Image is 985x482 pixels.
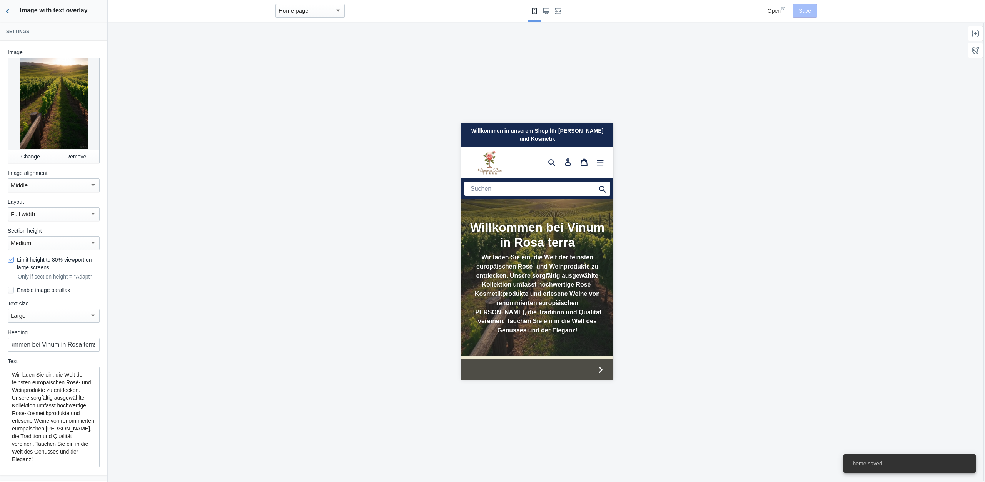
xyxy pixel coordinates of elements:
input: Suchen [3,58,149,72]
mat-select-trigger: Home page [279,7,309,14]
span: Open [768,8,781,14]
label: Enable image parallax [8,286,70,294]
button: Remove [53,150,100,163]
p: Wir laden Sie ein, die Welt der feinsten europäischen Rosé- und Weinprodukte zu entdecken. Unsere... [12,371,95,463]
label: Image [8,48,100,56]
mat-select-trigger: Medium [11,240,31,246]
label: Layout [8,198,100,206]
label: Text [8,357,100,365]
button: Change [8,150,53,163]
p: Wir laden Sie ein, die Welt der feinsten europäischen Rosé- und Weinprodukte zu entdecken. Unsere... [8,129,144,212]
button: Menü [131,31,147,47]
h2: Willkommen bei Vinum in Rosa terra [8,97,144,126]
label: Text size [8,300,100,307]
mat-select-trigger: Full width [11,211,35,217]
label: Section height [8,227,100,235]
label: Heading [8,329,100,336]
label: Limit height to 80% viewport on large screens [8,256,100,271]
p: Only if section height = "Adapt" [18,273,92,280]
mat-select-trigger: Middle [11,182,28,188]
span: Theme saved! [850,460,884,467]
label: Image alignment [8,169,100,177]
img: image [8,25,48,52]
mat-select-trigger: Large [11,312,25,319]
h3: Settings [6,28,101,35]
